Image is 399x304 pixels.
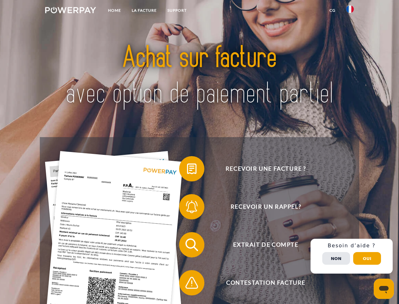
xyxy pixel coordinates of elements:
span: Extrait de compte [188,232,343,257]
button: Extrait de compte [179,232,343,257]
a: LA FACTURE [126,5,162,16]
a: CG [324,5,341,16]
button: Contestation Facture [179,270,343,295]
h3: Besoin d’aide ? [314,243,389,249]
img: qb_bell.svg [184,199,200,215]
img: qb_warning.svg [184,275,200,291]
button: Oui [353,252,381,265]
a: Home [103,5,126,16]
button: Recevoir une facture ? [179,156,343,181]
img: qb_bill.svg [184,161,200,177]
span: Recevoir une facture ? [188,156,343,181]
img: qb_search.svg [184,237,200,253]
img: logo-powerpay-white.svg [45,7,96,13]
iframe: Bouton de lancement de la fenêtre de messagerie [374,279,394,299]
a: Support [162,5,192,16]
button: Recevoir un rappel? [179,194,343,219]
span: Contestation Facture [188,270,343,295]
button: Non [322,252,350,265]
img: fr [346,5,354,13]
div: Schnellhilfe [311,239,393,274]
img: title-powerpay_fr.svg [60,30,339,121]
span: Recevoir un rappel? [188,194,343,219]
